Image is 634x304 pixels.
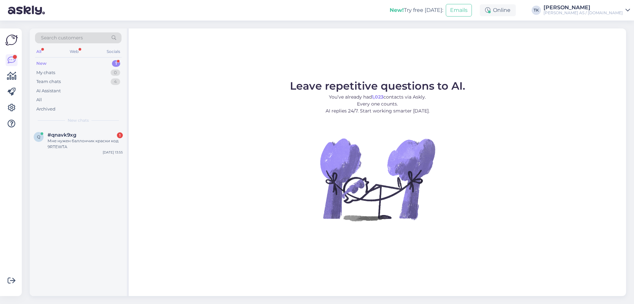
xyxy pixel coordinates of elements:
[112,60,120,67] div: 1
[103,150,123,155] div: [DATE] 13:55
[36,78,61,85] div: Team chats
[544,5,630,16] a: [PERSON_NAME][PERSON_NAME] AS / [DOMAIN_NAME]
[532,6,541,15] div: TK
[48,138,123,150] div: Мне нужен баллончик краски код 9RTEWTA
[68,117,89,123] span: New chats
[117,132,123,138] div: 1
[544,10,623,16] div: [PERSON_NAME] AS / [DOMAIN_NAME]
[35,47,43,56] div: All
[544,5,623,10] div: [PERSON_NAME]
[318,120,437,239] img: No Chat active
[68,47,80,56] div: Web
[111,69,120,76] div: 0
[390,6,443,14] div: Try free [DATE]:
[290,79,465,92] span: Leave repetitive questions to AI.
[372,94,383,100] b: 1,023
[37,134,40,139] span: q
[48,132,76,138] span: #qnavk9xg
[41,34,83,41] span: Search customers
[36,88,61,94] div: AI Assistant
[390,7,404,13] b: New!
[105,47,122,56] div: Socials
[36,60,47,67] div: New
[446,4,472,17] button: Emails
[5,34,18,46] img: Askly Logo
[36,97,42,103] div: All
[36,69,55,76] div: My chats
[111,78,120,85] div: 4
[290,94,465,114] p: You’ve already had contacts via Askly. Every one counts. AI replies 24/7. Start working smarter [...
[480,4,516,16] div: Online
[36,106,55,112] div: Archived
